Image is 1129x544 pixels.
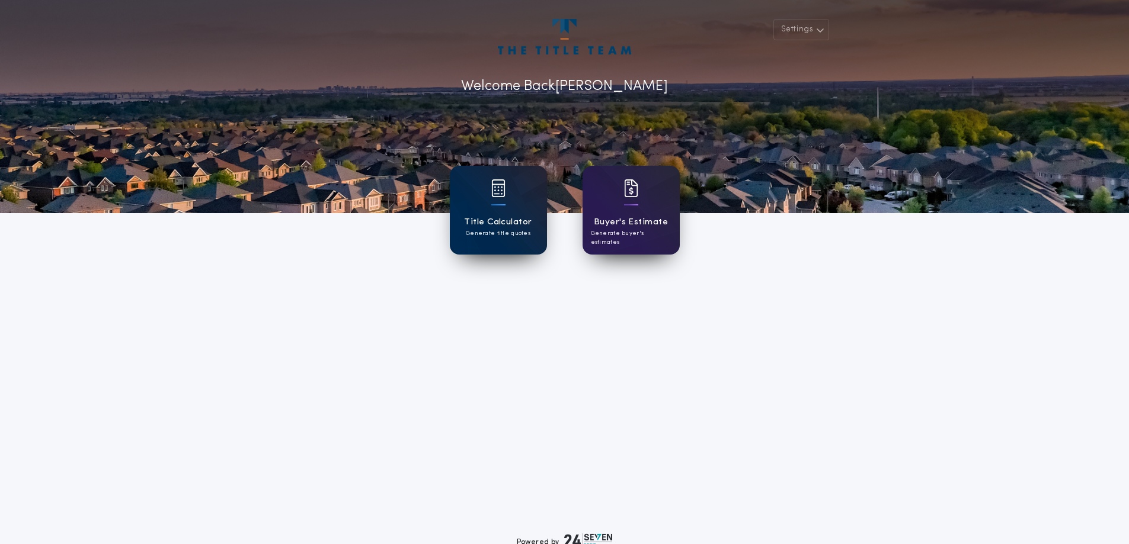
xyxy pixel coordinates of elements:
[624,179,638,197] img: card icon
[450,166,547,255] a: card iconTitle CalculatorGenerate title quotes
[594,215,668,229] h1: Buyer's Estimate
[591,229,671,247] p: Generate buyer's estimates
[464,215,532,229] h1: Title Calculator
[461,76,668,97] p: Welcome Back [PERSON_NAME]
[583,166,680,255] a: card iconBuyer's EstimateGenerate buyer's estimates
[466,229,530,238] p: Generate title quotes
[498,19,631,54] img: account-logo
[773,19,829,40] button: Settings
[491,179,506,197] img: card icon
